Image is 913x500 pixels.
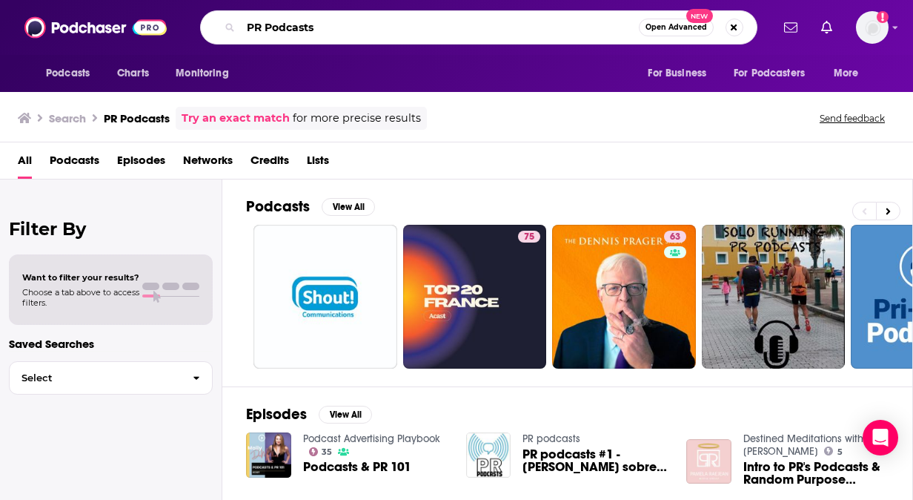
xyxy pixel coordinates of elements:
a: All [18,148,32,179]
span: PR podcasts #1 - [PERSON_NAME] sobre Comunicación [522,448,668,473]
a: 5 [824,447,843,455]
span: For Business [648,63,706,84]
a: Episodes [117,148,165,179]
a: Show notifications dropdown [778,15,803,40]
button: View All [319,406,372,424]
span: New [686,9,713,23]
h3: PR Podcasts [104,111,170,125]
a: 75 [403,225,547,369]
span: 5 [837,449,843,455]
a: EpisodesView All [246,405,372,424]
button: open menu [823,59,877,88]
button: open menu [724,59,826,88]
a: Intro to PR's Podcasts & Random Purpose Chatter [743,461,889,486]
button: Open AdvancedNew [639,19,714,36]
span: Monitoring [176,63,228,84]
button: Show profile menu [856,11,889,44]
span: Podcasts [46,63,90,84]
a: Podcasts [50,148,99,179]
span: Want to filter your results? [22,272,139,283]
button: Select [9,361,213,395]
img: Podcasts & PR 101 [246,432,291,478]
h2: Filter By [9,218,213,240]
a: Destined Meditations with Pamela Raejean [743,432,863,458]
h2: Podcasts [246,197,310,216]
button: Send feedback [815,112,889,125]
div: Open Intercom Messenger [863,420,898,455]
img: Intro to PR's Podcasts & Random Purpose Chatter [686,439,731,484]
span: Select [10,373,181,383]
a: 63 [664,231,686,243]
a: PodcastsView All [246,197,375,216]
span: 75 [524,230,534,245]
h2: Episodes [246,405,307,424]
a: 75 [518,231,540,243]
div: Search podcasts, credits, & more... [200,10,757,45]
button: View All [322,198,375,216]
span: Choose a tab above to access filters. [22,287,139,308]
a: Podcasts & PR 101 [303,461,411,473]
img: User Profile [856,11,889,44]
img: PR podcasts #1 - Valentín Belza sobre Comunicación [466,432,511,478]
a: Networks [183,148,233,179]
h3: Search [49,111,86,125]
span: 63 [670,230,680,245]
a: Credits [250,148,289,179]
span: For Podcasters [734,63,805,84]
a: Show notifications dropdown [815,15,838,40]
a: Podcast Advertising Playbook [303,432,440,445]
span: Charts [117,63,149,84]
span: 35 [322,449,332,455]
span: Open Advanced [645,24,707,31]
span: More [834,63,859,84]
a: PR podcasts [522,432,580,445]
button: open menu [637,59,725,88]
svg: Add a profile image [877,11,889,23]
span: Logged in as cnagle [856,11,889,44]
a: Charts [107,59,158,88]
span: for more precise results [293,110,421,127]
input: Search podcasts, credits, & more... [241,16,639,39]
a: 63 [552,225,696,369]
p: Saved Searches [9,337,213,351]
a: 35 [309,447,333,456]
a: Try an exact match [182,110,290,127]
a: Lists [307,148,329,179]
button: open menu [36,59,109,88]
img: Podchaser - Follow, Share and Rate Podcasts [24,13,167,42]
a: PR podcasts #1 - Valentín Belza sobre Comunicación [522,448,668,473]
button: open menu [165,59,248,88]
